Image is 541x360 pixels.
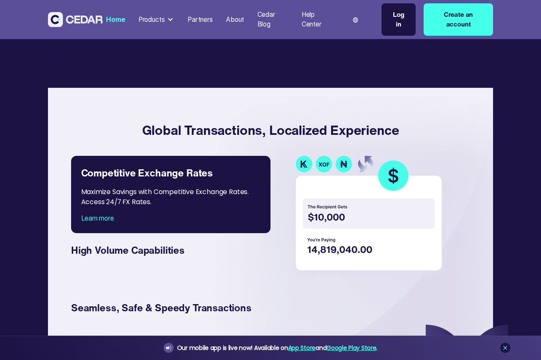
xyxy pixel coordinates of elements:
a: Help Center [298,5,338,34]
div: Learn more [71,328,260,339]
div: Products [135,11,178,28]
a: Google Play Store [326,344,376,352]
div: Learn more [71,258,260,268]
div: Seamless, Safe & Speedy Transactions [71,300,260,315]
div: Partners [188,15,213,25]
div: Products [138,15,165,25]
a: Create an account [424,3,493,36]
div: Our mobile app is live now! Available on and . [177,343,377,353]
h4: Global Transactions, Localized Experience [64,104,477,155]
img: announcement [165,344,172,351]
a: About [223,11,247,29]
div: Log in [390,10,407,29]
div: Cedar Blog [257,10,289,29]
div: Competitive Exchange Rates [81,166,261,180]
a: Cedar Blog [254,5,292,34]
div: Help Center [302,10,334,29]
div: Home [106,15,125,25]
a: Home [103,11,128,29]
div: High Volume Capabilities [71,243,260,258]
a: Log in [382,3,416,36]
div: Learn more [81,213,261,223]
a: Partners [184,11,216,29]
div: Maximize Savings with Competitive Exchange Rates. Access 24/7 FX Rates. [81,180,261,213]
a: App Store [288,344,316,352]
strong: 1-5 working days [153,323,207,331]
div: About [226,15,244,25]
